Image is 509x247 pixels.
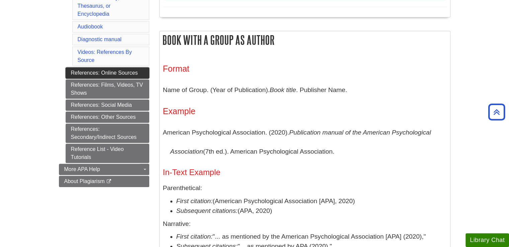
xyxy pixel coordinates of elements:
li: (American Psychological Association [APA], 2020) [176,196,447,206]
p: Narrative: [163,219,447,229]
a: References: Secondary/Indirect Sources [66,123,149,143]
em: First citation: [176,233,213,240]
span: About Plagiarism [64,178,105,184]
button: Library Chat [465,233,509,247]
a: About Plagiarism [59,176,149,187]
li: (APA, 2020) [176,206,447,216]
p: Name of Group. (Year of Publication). . Publisher Name. [163,80,447,100]
a: Audiobook [78,24,103,29]
h2: Book with a group as author [160,31,450,49]
i: Publication manual of the American Psychological Association [170,129,431,155]
h3: Format [163,64,447,74]
h3: Example [163,106,447,116]
em: Subsequent citations: [176,207,238,214]
a: References: Films, Videos, TV Shows [66,79,149,99]
a: References: Other Sources [66,111,149,123]
a: Videos: References By Source [78,49,132,63]
h4: In-Text Example [163,168,447,177]
i: Book title [270,86,296,93]
a: References: Online Sources [66,67,149,79]
span: More APA Help [64,166,100,172]
a: More APA Help [59,164,149,175]
p: American Psychological Association. (2020). (7th ed.). American Psychological Association. [163,123,447,161]
a: Reference List - Video Tutorials [66,144,149,163]
li: "... as mentioned by the American Psychological Association [APA] (2020)," [176,232,447,242]
em: First citation: [176,197,213,204]
i: This link opens in a new window [106,179,112,184]
p: Parenthetical: [163,183,447,193]
a: References: Social Media [66,99,149,111]
a: Back to Top [486,107,507,116]
a: Diagnostic manual [78,36,122,42]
